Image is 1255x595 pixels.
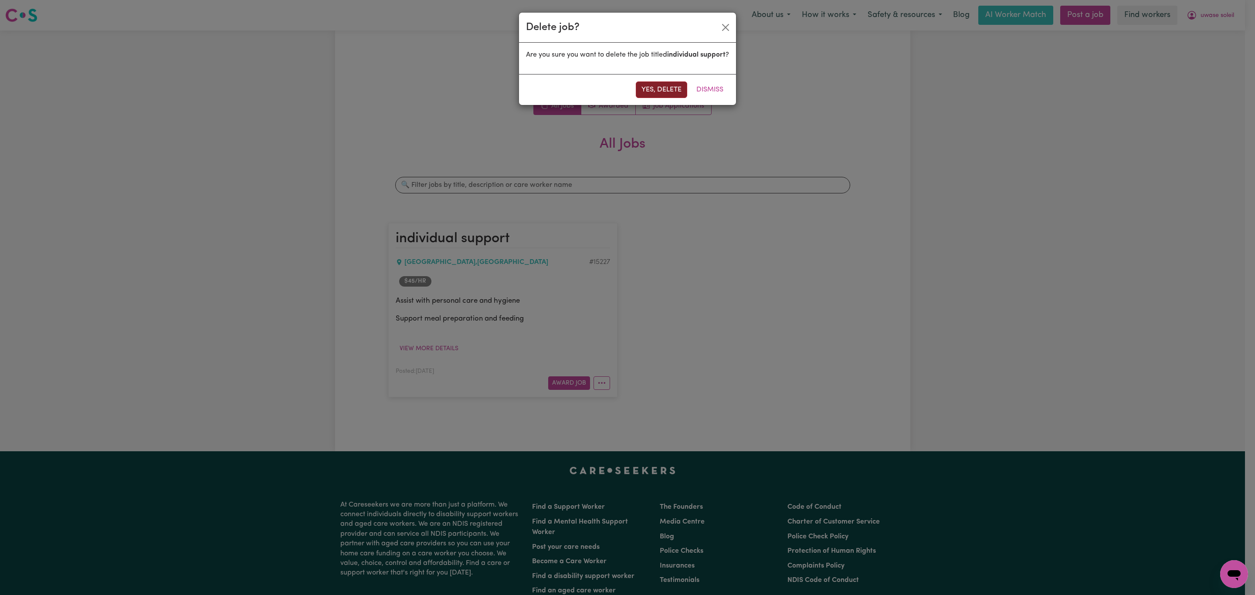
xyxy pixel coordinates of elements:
button: Yes, delete [636,81,687,98]
p: Are you sure you want to delete the job titled ? [526,50,729,60]
button: Dismiss [691,81,729,98]
b: individual support [667,51,726,58]
button: Close [719,20,733,34]
div: Delete job? [526,20,580,35]
iframe: Button to launch messaging window, conversation in progress [1220,560,1248,588]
